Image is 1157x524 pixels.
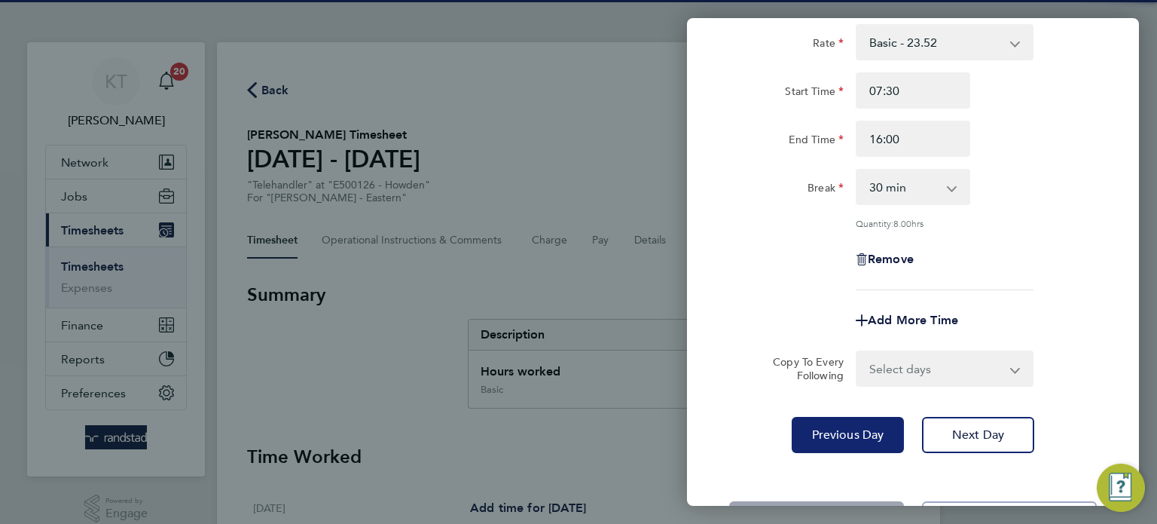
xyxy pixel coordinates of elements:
[856,314,958,326] button: Add More Time
[1097,464,1145,512] button: Engage Resource Center
[856,72,970,109] input: E.g. 08:00
[856,217,1033,229] div: Quantity: hrs
[856,121,970,157] input: E.g. 18:00
[761,355,844,382] label: Copy To Every Following
[792,417,904,453] button: Previous Day
[813,36,844,54] label: Rate
[856,253,914,265] button: Remove
[922,417,1034,453] button: Next Day
[789,133,844,151] label: End Time
[893,217,911,229] span: 8.00
[812,427,884,443] span: Previous Day
[785,84,844,103] label: Start Time
[868,252,914,266] span: Remove
[952,427,1004,443] span: Next Day
[807,181,844,199] label: Break
[868,313,958,327] span: Add More Time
